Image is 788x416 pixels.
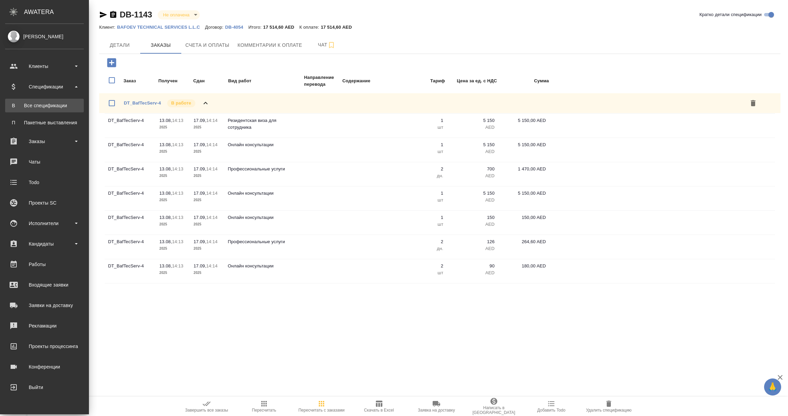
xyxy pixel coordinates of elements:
td: Сумма [498,74,549,88]
button: Скопировать ссылку для ЯМессенджера [99,11,107,19]
p: 14:13 [172,239,183,244]
p: DB-4054 [225,25,248,30]
a: ППакетные выставления [5,116,84,129]
p: Профессиональные услуги [228,238,296,245]
p: Итого: [248,25,263,30]
span: Детали [103,41,136,50]
p: 2025 [159,269,187,276]
a: Выйти [2,379,87,396]
p: К оплате: [299,25,321,30]
p: 13.08, [159,166,172,171]
p: 2025 [159,148,187,155]
p: 2025 [194,269,221,276]
p: 2025 [159,172,187,179]
p: 5 150 [450,117,495,124]
p: Профессиональные услуги [228,166,296,172]
td: Содержание [342,74,397,88]
div: DT_BafTecServ-4В работе [99,93,780,113]
p: 2025 [159,221,187,228]
td: DT_BafTecServ-4 [105,114,156,138]
p: Онлайн консультации [228,190,296,197]
td: DT_BafTecServ-4 [105,186,156,210]
button: Не оплачена [161,12,192,18]
p: 2025 [194,245,221,252]
p: 1 470,00 AED [501,166,546,172]
p: В работе [171,100,191,107]
td: Тариф [397,74,445,88]
p: 17 514,60 AED [321,25,357,30]
span: Скачать в Excel [364,408,394,413]
button: 🙏 [764,378,781,396]
div: Работы [5,259,84,269]
button: Добавить заказ [102,56,121,70]
button: Пересчитать [235,397,293,416]
p: 14:13 [172,263,183,268]
p: 126 [450,238,495,245]
p: 2025 [159,197,187,204]
a: Входящие заявки [2,276,87,293]
p: 17.09, [194,142,206,147]
p: Резидентская виза для сотрудника [228,117,296,131]
div: Входящие заявки [5,280,84,290]
span: Пересчитать [252,408,276,413]
p: 150,00 AED [501,214,546,221]
div: Конференции [5,362,84,372]
div: Заявки на доставку [5,300,84,310]
p: шт [399,221,443,228]
p: AED [450,124,495,131]
button: Завершить все заказы [178,397,235,416]
span: 🙏 [767,380,778,394]
p: шт [399,124,443,131]
p: 5 150,00 AED [501,190,546,197]
p: AED [450,172,495,179]
td: DT_BafTecServ-4 [105,211,156,235]
a: Работы [2,256,87,273]
p: шт [399,269,443,276]
p: шт [399,148,443,155]
p: 14:14 [206,191,218,196]
div: Кандидаты [5,239,84,249]
button: Написать в [GEOGRAPHIC_DATA] [465,397,523,416]
p: AED [450,269,495,276]
div: Клиенты [5,61,84,71]
p: 2025 [159,245,187,252]
p: 13.08, [159,142,172,147]
p: шт [399,197,443,204]
p: Онлайн консультации [228,263,296,269]
p: 5 150 [450,190,495,197]
a: DB-4054 [225,24,248,30]
p: 17.09, [194,166,206,171]
p: AED [450,245,495,252]
p: 90 [450,263,495,269]
td: Направление перевода [304,74,341,88]
div: Спецификации [5,82,84,92]
span: Удалить спецификацию [586,408,631,413]
p: 1 [399,117,443,124]
p: 2 [399,263,443,269]
a: ВВсе спецификации [5,99,84,112]
p: 2 [399,166,443,172]
a: DT_BafTecServ-4 [124,100,161,106]
p: 17.09, [194,239,206,244]
a: Заявки на доставку [2,297,87,314]
a: BAFOEV TECHNICAL SERVICES L.L.C [117,24,205,30]
p: 14:14 [206,215,218,220]
p: 14:13 [172,118,183,123]
div: Проекты SC [5,198,84,208]
div: Все спецификации [9,102,80,109]
a: Проекты процессинга [2,338,87,355]
td: DT_BafTecServ-4 [105,162,156,186]
span: Комментарии к оплате [238,41,302,50]
p: AED [450,197,495,204]
p: 14:14 [206,142,218,147]
span: Добавить Todo [537,408,565,413]
p: 2025 [194,124,221,131]
p: 2025 [194,197,221,204]
td: Заказ [123,74,157,88]
p: 14:14 [206,166,218,171]
div: Рекламации [5,321,84,331]
a: Todo [2,174,87,191]
p: 5 150,00 AED [501,117,546,124]
p: 17.09, [194,215,206,220]
button: Скачать в Excel [350,397,408,416]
